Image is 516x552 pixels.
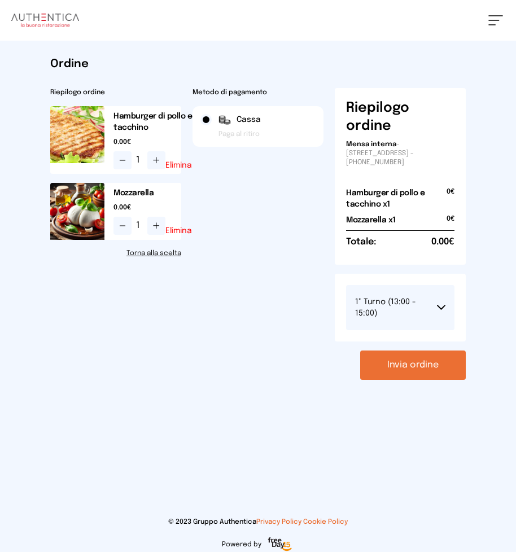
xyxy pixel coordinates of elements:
p: © 2023 Gruppo Authentica [11,518,505,527]
button: 1° Turno (13:00 - 15:00) [346,285,454,330]
button: Elimina [165,227,192,235]
h1: Ordine [50,56,466,72]
span: 1 [136,219,143,233]
a: Privacy Policy [256,519,301,525]
h6: Riepilogo ordine [346,99,454,135]
h2: Riepilogo ordine [50,88,181,97]
a: Cookie Policy [303,519,348,525]
span: 0€ [447,187,454,214]
span: Cassa [237,114,261,125]
h2: Hamburger di pollo e tacchino x1 [346,187,447,210]
span: 1° Turno (13:00 - 15:00) [355,298,416,317]
span: 0€ [447,214,454,230]
img: logo.8f33a47.png [11,14,79,27]
img: media [50,106,104,163]
h6: Totale: [346,235,376,249]
span: Mensa interna [346,141,396,148]
button: Elimina [165,161,192,169]
h2: Metodo di pagamento [193,88,323,97]
span: 0.00€ [113,203,201,212]
img: media [50,183,104,240]
span: Powered by [222,540,261,549]
button: Invia ordine [360,351,466,380]
span: 0.00€ [113,138,201,147]
h2: Mozzarella x1 [346,214,396,226]
span: 1 [136,154,143,167]
a: Torna alla scelta [50,249,181,258]
h2: Mozzarella [113,187,201,199]
span: 0.00€ [431,235,454,249]
p: - [STREET_ADDRESS] - [PHONE_NUMBER] [346,140,454,167]
h2: Hamburger di pollo e tacchino [113,111,201,133]
span: Paga al ritiro [218,130,260,139]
